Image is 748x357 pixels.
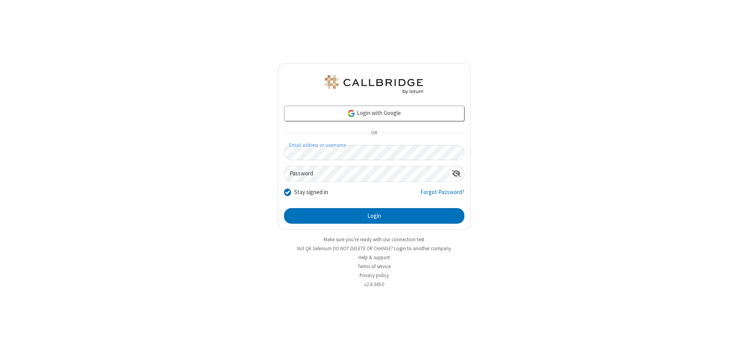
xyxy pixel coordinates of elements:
label: Stay signed in [294,188,328,197]
a: Help & support [358,254,390,261]
a: Make sure you're ready with our connection test [324,236,424,243]
img: google-icon.png [347,109,356,118]
a: Terms of service [358,263,391,270]
button: Login [284,208,464,224]
a: Forgot Password? [420,188,464,203]
li: Not QA Selenium DO NOT DELETE OR CHANGE? [278,245,471,252]
img: QA Selenium DO NOT DELETE OR CHANGE [323,75,425,94]
div: Show password [449,166,464,181]
input: Password [284,166,449,182]
a: Privacy policy [360,272,389,279]
li: v2.6.349.0 [278,281,471,288]
span: OR [368,128,380,139]
a: Login with Google [284,106,464,121]
button: Login to another company [394,245,451,252]
input: Email address or username [284,145,464,160]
